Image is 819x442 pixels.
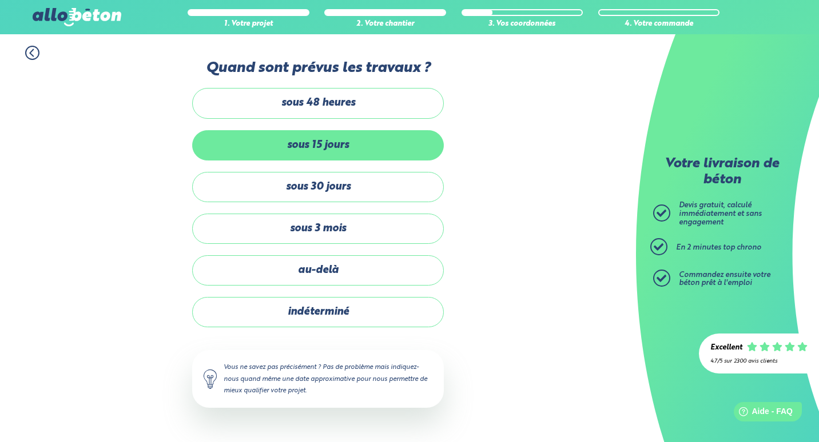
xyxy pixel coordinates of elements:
[717,397,806,429] iframe: Help widget launcher
[192,60,444,77] label: Quand sont prévus les travaux ?
[462,20,583,29] div: 3. Vos coordonnées
[598,20,720,29] div: 4. Votre commande
[324,20,446,29] div: 2. Votre chantier
[192,130,444,160] label: sous 15 jours
[192,350,444,407] div: Vous ne savez pas précisément ? Pas de problème mais indiquez-nous quand même une date approximat...
[192,255,444,286] label: au-delà
[192,88,444,118] label: sous 48 heures
[192,297,444,327] label: indéterminé
[192,172,444,202] label: sous 30 jours
[33,8,121,26] img: allobéton
[188,20,309,29] div: 1. Votre projet
[192,214,444,244] label: sous 3 mois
